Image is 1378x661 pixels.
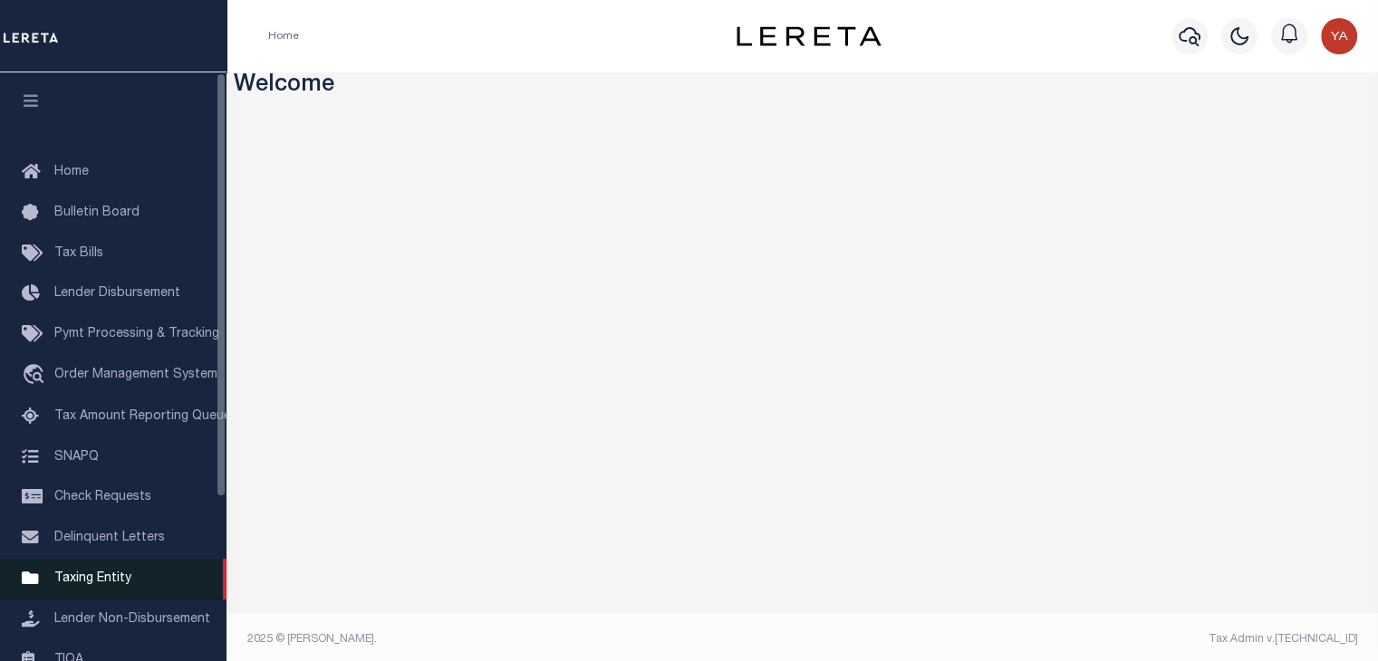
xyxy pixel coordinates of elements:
span: Delinquent Letters [54,532,165,544]
span: Check Requests [54,491,151,503]
span: Home [54,166,89,178]
span: Lender Non-Disbursement [54,613,210,626]
img: svg+xml;base64,PHN2ZyB4bWxucz0iaHR0cDovL3d3dy53My5vcmcvMjAwMC9zdmciIHBvaW50ZXItZXZlbnRzPSJub25lIi... [1321,18,1357,54]
span: Tax Amount Reporting Queue [54,410,231,423]
h3: Welcome [234,72,1372,101]
span: Order Management System [54,369,217,381]
span: Taxing Entity [54,572,131,585]
i: travel_explore [22,364,51,388]
span: SNAPQ [54,450,99,463]
li: Home [268,28,299,44]
span: Bulletin Board [54,206,140,219]
div: 2025 © [PERSON_NAME]. [234,631,803,647]
span: Pymt Processing & Tracking [54,328,219,340]
span: Lender Disbursement [54,287,180,300]
span: Tax Bills [54,247,103,260]
img: logo-dark.svg [737,26,882,46]
div: Tax Admin v.[TECHNICAL_ID] [816,631,1358,647]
